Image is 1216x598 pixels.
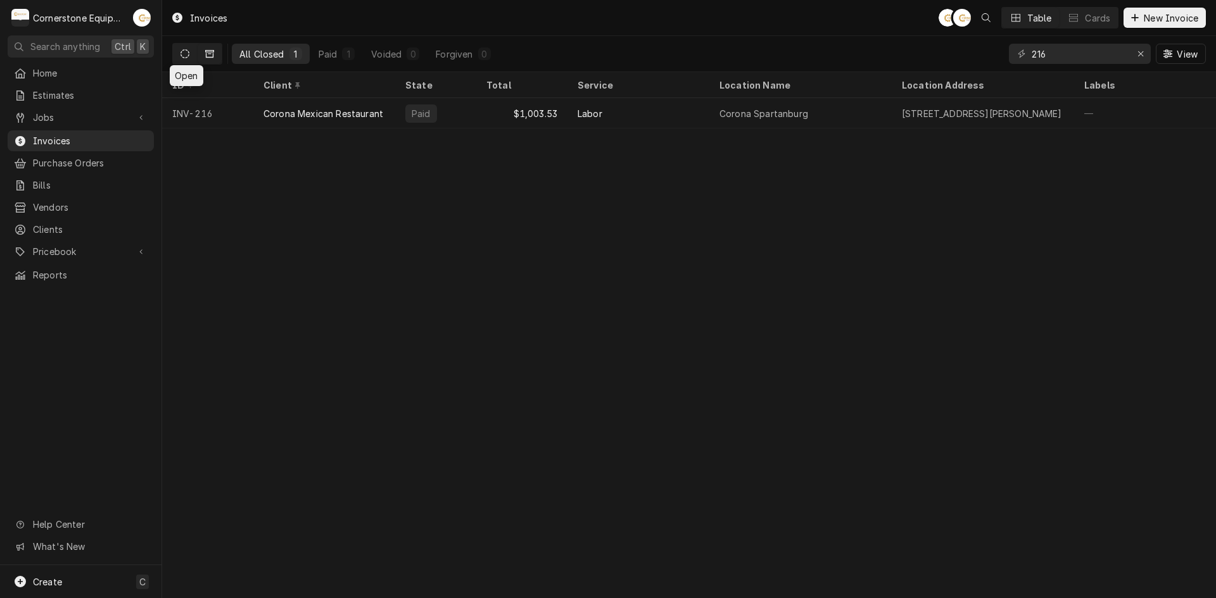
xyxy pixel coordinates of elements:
[719,78,879,92] div: Location Name
[8,265,154,285] a: Reports
[33,201,148,214] span: Vendors
[405,78,466,92] div: State
[33,540,146,553] span: What's New
[139,575,146,589] span: C
[1141,11,1201,25] span: New Invoice
[133,9,151,27] div: AB
[1174,47,1200,61] span: View
[1156,44,1206,64] button: View
[8,35,154,58] button: Search anythingCtrlK
[33,134,148,147] span: Invoices
[239,47,284,61] div: All Closed
[33,245,129,258] span: Pricebook
[486,78,555,92] div: Total
[263,107,383,120] div: Corona Mexican Restaurant
[133,9,151,27] div: Andrew Buigues's Avatar
[263,78,383,92] div: Client
[719,107,808,120] div: Corona Spartanburg
[939,9,956,27] div: Andrew Buigues's Avatar
[902,78,1061,92] div: Location Address
[162,98,253,128] div: INV-216
[371,47,402,61] div: Voided
[33,268,148,282] span: Reports
[578,78,697,92] div: Service
[140,40,146,53] span: K
[11,9,29,27] div: C
[976,8,996,28] button: Open search
[33,66,148,80] span: Home
[8,219,154,240] a: Clients
[33,518,146,531] span: Help Center
[436,47,472,61] div: Forgiven
[481,47,488,61] div: 0
[8,197,154,218] a: Vendors
[8,241,154,262] a: Go to Pricebook
[8,107,154,128] a: Go to Jobs
[1084,78,1216,92] div: Labels
[409,47,417,61] div: 0
[8,175,154,196] a: Bills
[33,11,126,25] div: Cornerstone Equipment Repair, LLC
[1085,11,1110,25] div: Cards
[8,85,154,106] a: Estimates
[33,223,148,236] span: Clients
[1027,11,1052,25] div: Table
[30,40,100,53] span: Search anything
[33,156,148,170] span: Purchase Orders
[33,111,129,124] span: Jobs
[33,89,148,102] span: Estimates
[292,47,300,61] div: 1
[33,576,62,587] span: Create
[170,65,203,86] div: Open
[319,47,338,61] div: Paid
[115,40,131,53] span: Ctrl
[8,63,154,84] a: Home
[578,107,602,120] div: Labor
[476,98,567,128] div: $1,003.53
[8,514,154,535] a: Go to Help Center
[1124,8,1206,28] button: New Invoice
[410,107,432,120] div: Paid
[172,78,241,92] div: ID
[939,9,956,27] div: AB
[33,178,148,192] span: Bills
[8,153,154,173] a: Purchase Orders
[345,47,352,61] div: 1
[902,107,1062,120] div: [STREET_ADDRESS][PERSON_NAME]
[8,536,154,557] a: Go to What's New
[1032,44,1127,64] input: Keyword search
[8,130,154,151] a: Invoices
[1130,44,1151,64] button: Erase input
[953,9,971,27] div: Andrew Buigues's Avatar
[11,9,29,27] div: Cornerstone Equipment Repair, LLC's Avatar
[953,9,971,27] div: AB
